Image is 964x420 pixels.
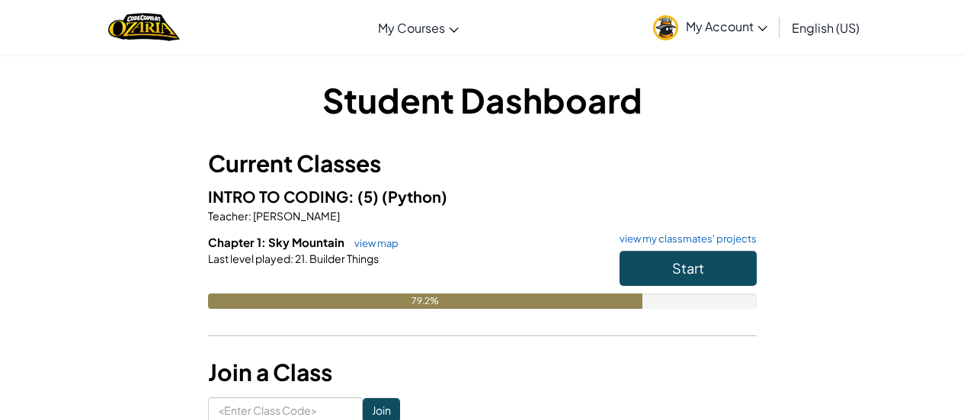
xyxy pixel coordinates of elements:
[208,252,290,265] span: Last level played
[293,252,308,265] span: 21.
[792,20,860,36] span: English (US)
[620,251,757,286] button: Start
[378,20,445,36] span: My Courses
[370,7,466,48] a: My Courses
[208,209,248,223] span: Teacher
[645,3,775,51] a: My Account
[653,15,678,40] img: avatar
[672,259,704,277] span: Start
[208,146,757,181] h3: Current Classes
[290,252,293,265] span: :
[686,18,767,34] span: My Account
[347,237,399,249] a: view map
[108,11,179,43] img: Home
[208,76,757,123] h1: Student Dashboard
[108,11,179,43] a: Ozaria by CodeCombat logo
[382,187,447,206] span: (Python)
[784,7,867,48] a: English (US)
[208,235,347,249] span: Chapter 1: Sky Mountain
[251,209,340,223] span: [PERSON_NAME]
[612,234,757,244] a: view my classmates' projects
[208,187,382,206] span: INTRO TO CODING: (5)
[308,252,379,265] span: Builder Things
[208,355,757,390] h3: Join a Class
[248,209,251,223] span: :
[208,293,642,309] div: 79.2%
